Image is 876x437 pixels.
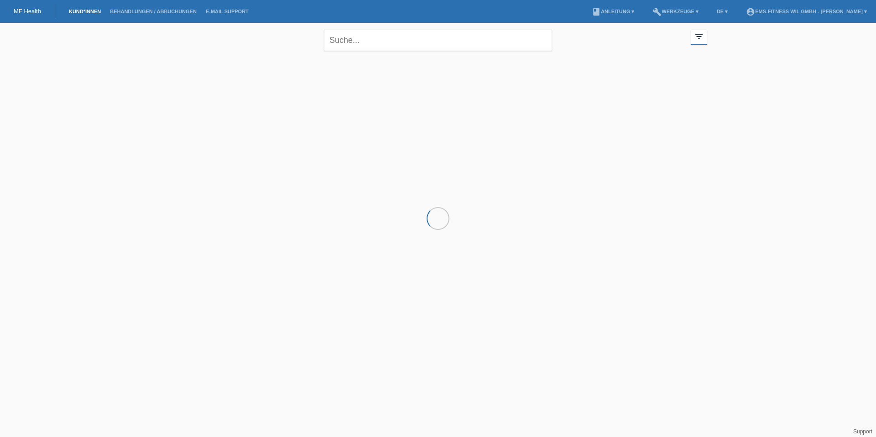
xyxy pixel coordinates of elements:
[324,30,552,51] input: Suche...
[694,31,704,42] i: filter_list
[201,9,253,14] a: E-Mail Support
[853,428,872,435] a: Support
[587,9,639,14] a: bookAnleitung ▾
[712,9,732,14] a: DE ▾
[64,9,105,14] a: Kund*innen
[652,7,662,16] i: build
[648,9,703,14] a: buildWerkzeuge ▾
[746,7,755,16] i: account_circle
[105,9,201,14] a: Behandlungen / Abbuchungen
[14,8,41,15] a: MF Health
[741,9,871,14] a: account_circleEMS-Fitness Wil GmbH - [PERSON_NAME] ▾
[592,7,601,16] i: book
